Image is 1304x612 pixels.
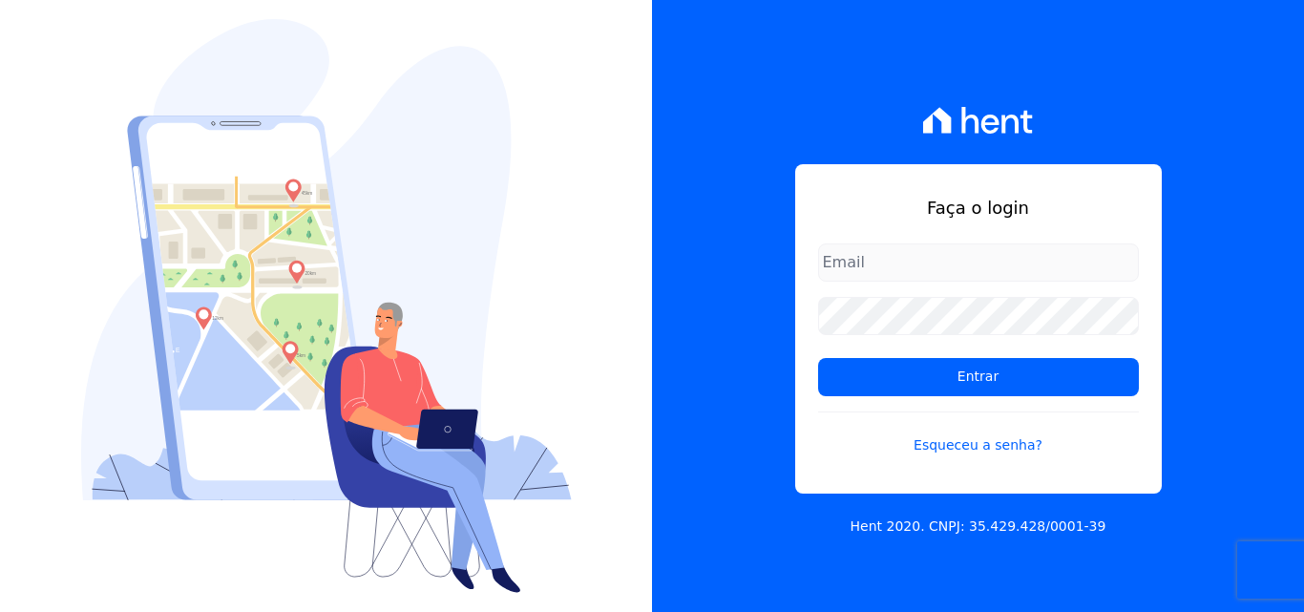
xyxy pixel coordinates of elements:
img: Login [81,19,572,593]
a: Esqueceu a senha? [818,412,1139,455]
h1: Faça o login [818,195,1139,221]
input: Email [818,243,1139,282]
input: Entrar [818,358,1139,396]
p: Hent 2020. CNPJ: 35.429.428/0001-39 [851,517,1106,537]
